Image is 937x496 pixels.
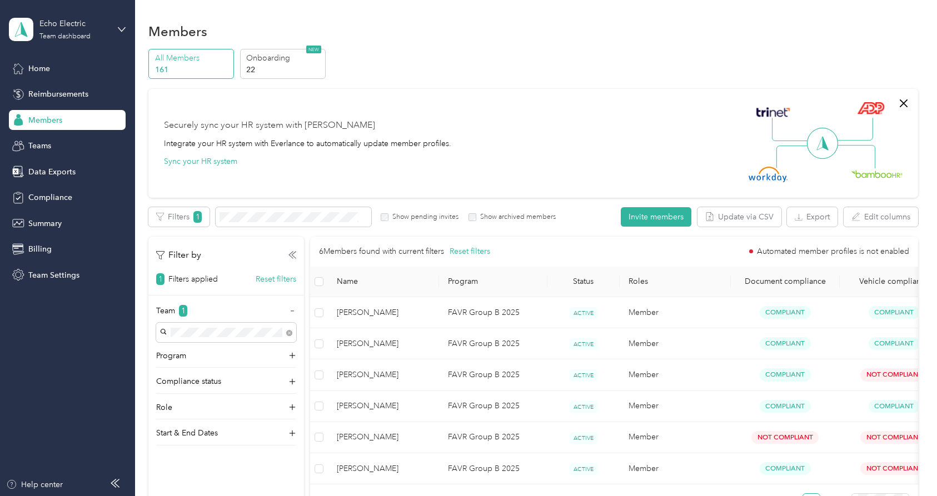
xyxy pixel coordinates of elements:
p: Compliance status [156,375,221,387]
div: Document compliance [740,277,831,286]
button: Reset filters [450,246,490,258]
th: Status [547,267,620,297]
span: ACTIVE [570,369,597,381]
img: Line Left Up [772,118,811,142]
td: Member [620,422,731,453]
span: Name [337,277,430,286]
h1: Members [148,26,207,37]
img: Line Right Down [836,145,875,169]
img: ADP [857,102,884,114]
td: William L. Atherton [328,297,439,328]
span: Summary [28,218,62,229]
td: Bryan K. Simpson [328,359,439,390]
p: Filter by [156,248,201,262]
button: Update via CSV [697,207,781,227]
td: Member [620,359,731,390]
span: Data Exports [28,166,76,178]
span: Reimbursements [28,88,88,100]
span: Compliance [28,192,72,203]
span: [PERSON_NAME] [337,307,430,319]
button: Export [787,207,838,227]
div: Echo Electric [39,18,109,29]
p: Program [156,350,186,362]
button: Edit columns [844,207,918,227]
span: 1 [193,211,202,223]
span: ACTIVE [570,338,597,350]
span: Teams [28,140,51,152]
span: Compliant [760,306,811,319]
td: Member [620,453,731,484]
span: Team Settings [28,269,79,281]
button: Invite members [621,207,691,227]
div: Integrate your HR system with Everlance to automatically update member profiles. [164,138,451,149]
span: Compliant [869,306,920,319]
td: Shane L. Buckler [328,328,439,359]
span: NEW [306,46,321,53]
iframe: Everlance-gr Chat Button Frame [875,434,937,496]
td: Member [620,391,731,422]
td: FAVR Group B 2025 [439,359,547,390]
td: FAVR Group B 2025 [439,328,547,359]
button: Filters1 [148,207,210,227]
span: 1 [156,273,165,285]
p: All Members [155,52,231,64]
td: Michael T. Allen [328,453,439,484]
span: 1 [179,305,187,317]
p: 161 [155,64,231,76]
p: Start & End Dates [156,427,218,439]
button: Reset filters [256,273,296,285]
span: [PERSON_NAME] [337,431,430,443]
span: Compliant [760,400,811,413]
td: FAVR Group B 2025 [439,453,547,484]
p: 22 [246,64,322,76]
th: Name [328,267,439,297]
span: [PERSON_NAME] [337,400,430,412]
span: Home [28,63,50,74]
p: 6 Members found with current filters [319,246,444,258]
p: Role [156,402,172,413]
td: Member [620,297,731,328]
img: Trinet [754,104,793,120]
span: Not Compliant [860,462,928,475]
span: Automated member profiles is not enabled [757,248,909,255]
span: ACTIVE [570,432,597,444]
img: Line Left Down [776,145,815,168]
p: Onboarding [246,52,322,64]
span: Members [28,114,62,126]
span: ACTIVE [570,307,597,319]
div: Securely sync your HR system with [PERSON_NAME] [164,119,375,132]
td: FAVR Group B 2025 [439,297,547,328]
span: Compliant [760,337,811,350]
span: [PERSON_NAME] [337,369,430,381]
th: Roles [620,267,731,297]
div: Team dashboard [39,33,91,40]
td: Troy R. Massey [328,391,439,422]
span: Not Compliant [860,368,928,381]
td: FAVR Group B 2025 [439,422,547,453]
img: BambooHR [851,170,903,178]
p: Team [156,305,175,317]
span: Compliant [869,337,920,350]
span: Compliant [760,368,811,381]
p: Filters applied [168,273,218,285]
button: Help center [6,479,63,490]
span: [PERSON_NAME] [337,338,430,350]
img: Workday [749,167,788,182]
span: Compliant [869,400,920,413]
th: Program [439,267,547,297]
span: ACTIVE [570,463,597,475]
span: ACTIVE [570,401,597,413]
label: Show pending invites [388,212,458,222]
td: FAVR Group B 2025 [439,391,547,422]
span: Not Compliant [751,431,819,444]
td: Christopher S. Hughes [328,422,439,453]
img: Line Right Up [834,118,873,141]
button: Sync your HR system [164,156,237,167]
span: Billing [28,243,52,255]
label: Show archived members [476,212,556,222]
td: Member [620,328,731,359]
span: Compliant [760,462,811,475]
span: Not Compliant [860,431,928,444]
span: [PERSON_NAME] [337,463,430,475]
